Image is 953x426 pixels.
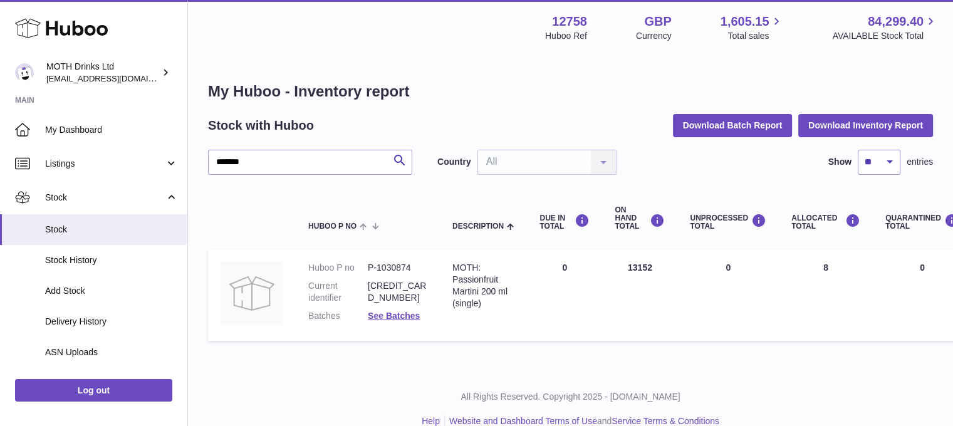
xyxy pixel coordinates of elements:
[779,249,873,341] td: 8
[208,117,314,134] h2: Stock with Huboo
[690,214,766,231] div: UNPROCESSED Total
[368,280,427,304] dd: [CREDIT_CARD_NUMBER]
[907,156,933,168] span: entries
[45,124,178,136] span: My Dashboard
[920,262,925,273] span: 0
[868,13,924,30] span: 84,299.40
[308,310,368,322] dt: Batches
[437,156,471,168] label: Country
[452,222,504,231] span: Description
[221,262,283,325] img: product image
[615,206,665,231] div: ON HAND Total
[45,224,178,236] span: Stock
[308,280,368,304] dt: Current identifier
[308,262,368,274] dt: Huboo P no
[644,13,671,30] strong: GBP
[45,346,178,358] span: ASN Uploads
[721,13,769,30] span: 1,605.15
[15,63,34,82] img: orders@mothdrinks.com
[452,262,514,309] div: MOTH: Passionfruit Martini 200 ml (single)
[612,416,719,426] a: Service Terms & Conditions
[828,156,851,168] label: Show
[368,311,420,321] a: See Batches
[677,249,779,341] td: 0
[15,379,172,402] a: Log out
[798,114,933,137] button: Download Inventory Report
[198,391,943,403] p: All Rights Reserved. Copyright 2025 - [DOMAIN_NAME]
[602,249,677,341] td: 13152
[46,61,159,85] div: MOTH Drinks Ltd
[545,30,587,42] div: Huboo Ref
[45,316,178,328] span: Delivery History
[45,192,165,204] span: Stock
[45,158,165,170] span: Listings
[636,30,672,42] div: Currency
[552,13,587,30] strong: 12758
[46,73,184,83] span: [EMAIL_ADDRESS][DOMAIN_NAME]
[368,262,427,274] dd: P-1030874
[208,81,933,101] h1: My Huboo - Inventory report
[832,30,938,42] span: AVAILABLE Stock Total
[308,222,357,231] span: Huboo P no
[45,254,178,266] span: Stock History
[45,285,178,297] span: Add Stock
[422,416,440,426] a: Help
[721,13,784,42] a: 1,605.15 Total sales
[673,114,793,137] button: Download Batch Report
[539,214,590,231] div: DUE IN TOTAL
[527,249,602,341] td: 0
[791,214,860,231] div: ALLOCATED Total
[449,416,597,426] a: Website and Dashboard Terms of Use
[832,13,938,42] a: 84,299.40 AVAILABLE Stock Total
[727,30,783,42] span: Total sales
